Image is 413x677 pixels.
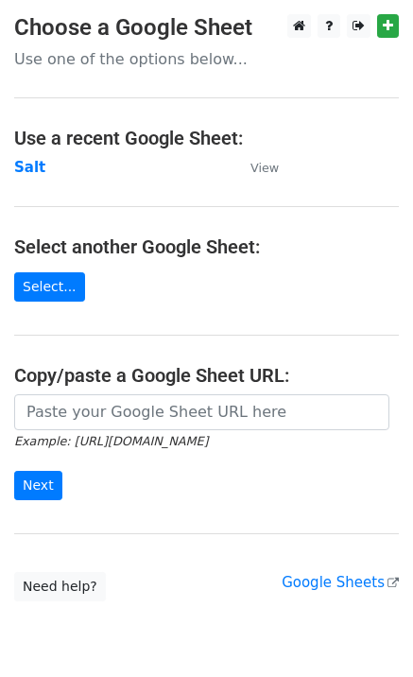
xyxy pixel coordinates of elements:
[14,159,45,176] a: Salt
[282,574,399,591] a: Google Sheets
[14,49,399,69] p: Use one of the options below...
[14,14,399,42] h3: Choose a Google Sheet
[232,159,279,176] a: View
[250,161,279,175] small: View
[14,272,85,302] a: Select...
[14,471,62,500] input: Next
[14,235,399,258] h4: Select another Google Sheet:
[14,572,106,601] a: Need help?
[14,394,389,430] input: Paste your Google Sheet URL here
[14,364,399,387] h4: Copy/paste a Google Sheet URL:
[14,434,208,448] small: Example: [URL][DOMAIN_NAME]
[14,127,399,149] h4: Use a recent Google Sheet:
